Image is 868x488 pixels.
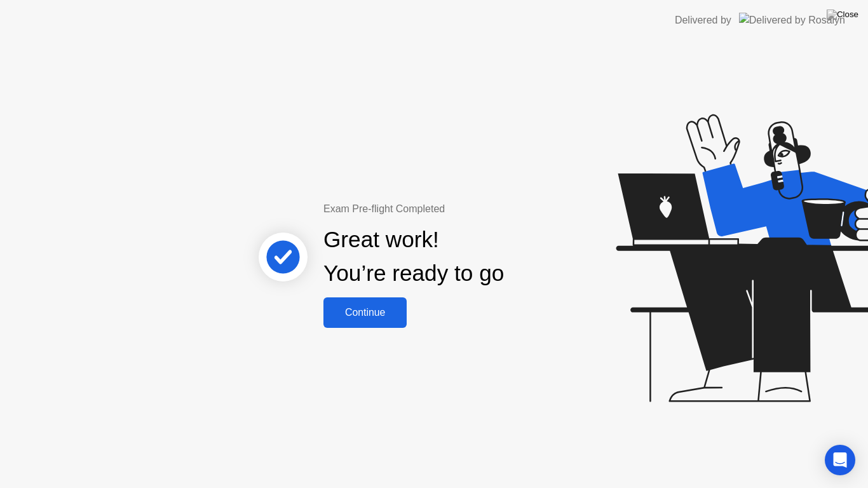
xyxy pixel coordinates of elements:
[675,13,731,28] div: Delivered by
[825,445,855,475] div: Open Intercom Messenger
[739,13,845,27] img: Delivered by Rosalyn
[323,297,407,328] button: Continue
[323,201,586,217] div: Exam Pre-flight Completed
[323,223,504,290] div: Great work! You’re ready to go
[827,10,858,20] img: Close
[327,307,403,318] div: Continue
